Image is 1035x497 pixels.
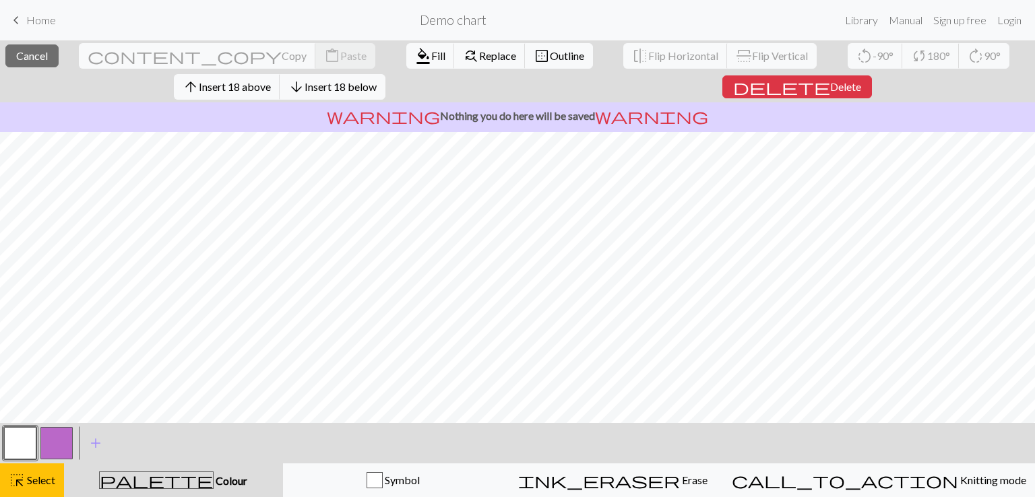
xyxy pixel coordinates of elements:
span: sync [911,46,927,65]
button: Outline [525,43,593,69]
span: warning [327,106,440,125]
h2: Demo chart [420,12,487,28]
span: Delete [830,80,861,93]
span: arrow_upward [183,77,199,96]
span: content_copy [88,46,282,65]
a: Library [840,7,883,34]
span: flip [632,46,648,65]
span: Home [26,13,56,26]
span: 180° [927,49,950,62]
span: -90° [873,49,893,62]
span: border_outer [534,46,550,65]
span: Flip Horizontal [648,49,718,62]
span: Select [25,473,55,486]
button: -90° [848,43,903,69]
p: Nothing you do here will be saved [5,108,1030,124]
button: Cancel [5,44,59,67]
button: Symbol [283,463,503,497]
span: arrow_downward [288,77,305,96]
button: Insert 18 below [280,74,385,100]
button: Replace [454,43,526,69]
span: Replace [479,49,516,62]
span: Fill [431,49,445,62]
button: Erase [503,463,723,497]
span: warning [595,106,708,125]
button: 90° [959,43,1009,69]
span: add [88,434,104,453]
button: Knitting mode [723,463,1035,497]
button: Copy [79,43,316,69]
button: Flip Vertical [727,43,817,69]
a: Manual [883,7,928,34]
a: Home [8,9,56,32]
span: call_to_action [732,471,958,490]
span: keyboard_arrow_left [8,11,24,30]
span: rotate_left [856,46,873,65]
a: Login [992,7,1027,34]
span: rotate_right [968,46,984,65]
span: format_color_fill [415,46,431,65]
span: 90° [984,49,1001,62]
span: Colour [214,474,247,487]
span: Insert 18 below [305,80,377,93]
span: Copy [282,49,307,62]
button: Flip Horizontal [623,43,728,69]
span: Flip Vertical [752,49,808,62]
span: ink_eraser [518,471,680,490]
span: find_replace [463,46,479,65]
span: Knitting mode [958,473,1026,486]
button: 180° [902,43,960,69]
span: flip [734,48,753,64]
button: Colour [64,463,283,497]
span: palette [100,471,213,490]
span: Insert 18 above [199,80,271,93]
span: Cancel [16,49,48,62]
button: Insert 18 above [174,74,280,100]
button: Delete [722,75,872,98]
span: Erase [680,473,708,486]
span: Outline [550,49,584,62]
span: Symbol [383,473,420,486]
span: highlight_alt [9,471,25,490]
button: Fill [406,43,455,69]
a: Sign up free [928,7,992,34]
span: delete [733,77,830,96]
